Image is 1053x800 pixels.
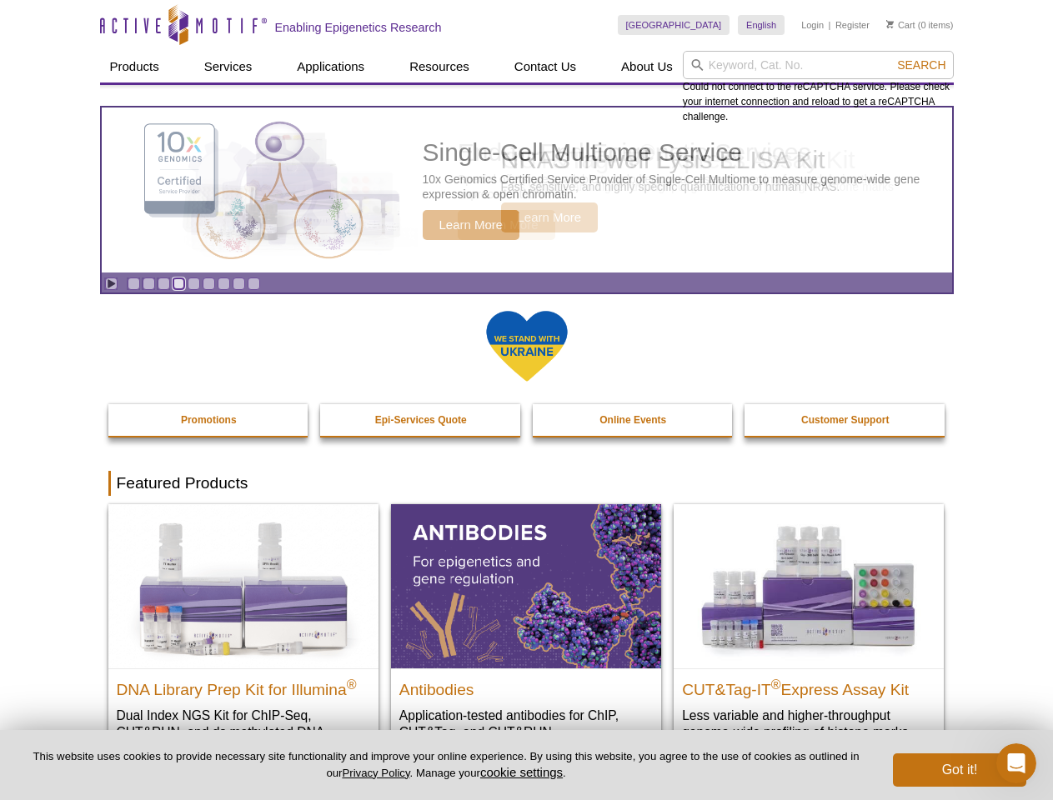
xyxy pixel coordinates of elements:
img: All Antibodies [391,504,661,667]
h2: Featured Products [108,471,945,496]
a: Resources [399,51,479,82]
div: Could not connect to the reCAPTCHA service. Please check your internet connection and reload to g... [683,51,954,124]
p: Dual Index NGS Kit for ChIP-Seq, CUT&RUN, and ds methylated DNA assays. [117,707,370,757]
p: Less variable and higher-throughput genome-wide profiling of histone marks​. [682,707,935,741]
a: Toggle autoplay [105,277,118,290]
img: CUT&Tag-IT® Express Assay Kit [674,504,944,667]
h2: Enabling Epigenetics Research [275,20,442,35]
a: DNA Library Prep Kit for Illumina DNA Library Prep Kit for Illumina® Dual Index NGS Kit for ChIP-... [108,504,379,773]
strong: Promotions [181,414,237,426]
sup: ® [771,677,781,691]
span: Search [897,58,945,72]
a: Go to slide 3 [158,277,170,290]
input: Keyword, Cat. No. [683,51,954,79]
a: Customer Support [745,404,946,436]
a: Cart [886,19,915,31]
a: Go to slide 2 [143,277,155,290]
a: Login [801,19,824,31]
iframe: Intercom live chat [996,743,1036,783]
h2: Antibodies [399,673,653,698]
strong: Online Events [599,414,666,426]
a: Go to slide 8 [233,277,245,290]
a: Go to slide 4 [173,277,185,290]
img: We Stand With Ukraine [485,309,569,383]
a: Register [835,19,870,31]
a: Products [100,51,169,82]
a: Go to slide 9 [248,277,260,290]
h2: CUT&Tag-IT Express Assay Kit [682,673,935,698]
a: Online Events [533,404,735,436]
sup: ® [347,677,357,691]
img: Your Cart [886,20,894,28]
a: Contact Us [504,51,586,82]
img: DNA Library Prep Kit for Illumina [108,504,379,667]
a: Privacy Policy [342,767,409,779]
strong: Epi-Services Quote [375,414,467,426]
a: [GEOGRAPHIC_DATA] [618,15,730,35]
a: Go to slide 5 [188,277,200,290]
a: Promotions [108,404,310,436]
a: Epi-Services Quote [320,404,522,436]
p: Application-tested antibodies for ChIP, CUT&Tag, and CUT&RUN. [399,707,653,741]
button: cookie settings [480,765,563,779]
a: Go to slide 7 [218,277,230,290]
a: Applications [287,51,374,82]
button: Search [892,57,950,72]
p: This website uses cookies to provide necessary site functionality and improve your online experie... [27,749,865,781]
a: Go to slide 6 [203,277,215,290]
li: (0 items) [886,15,954,35]
strong: Customer Support [801,414,889,426]
a: CUT&Tag-IT® Express Assay Kit CUT&Tag-IT®Express Assay Kit Less variable and higher-throughput ge... [674,504,944,757]
a: Go to slide 1 [128,277,140,290]
a: Services [194,51,263,82]
button: Got it! [893,753,1026,787]
h2: DNA Library Prep Kit for Illumina [117,673,370,698]
a: All Antibodies Antibodies Application-tested antibodies for ChIP, CUT&Tag, and CUT&RUN. [391,504,661,757]
a: English [738,15,785,35]
a: About Us [611,51,683,82]
li: | [829,15,831,35]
